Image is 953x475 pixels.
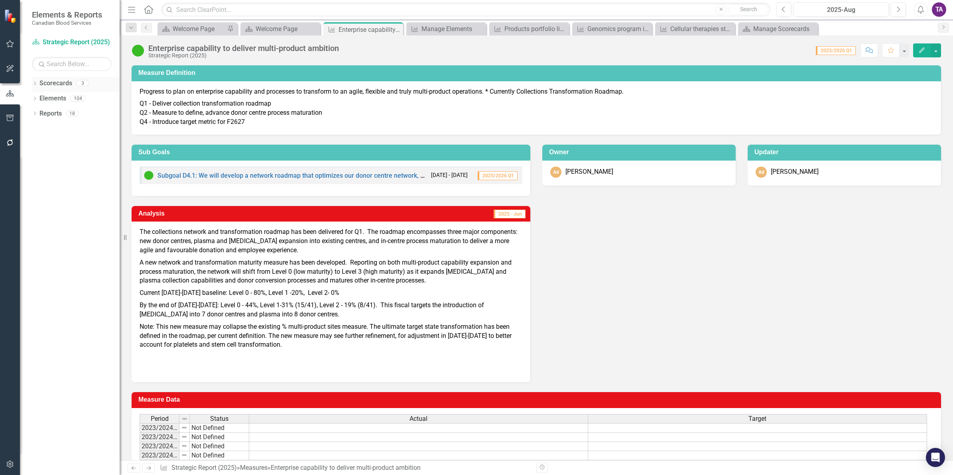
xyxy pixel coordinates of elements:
img: 8DAGhfEEPCf229AAAAAElFTkSuQmCC [181,443,187,449]
td: 2024/2025 Q1 [140,460,179,469]
a: Genomics program investment plan completion status [574,24,650,34]
td: Not Defined [190,423,249,433]
td: Not Defined [190,433,249,442]
div: [PERSON_NAME] [771,167,819,177]
img: On Target [144,171,154,180]
button: Search [729,4,768,15]
div: 104 [70,95,86,102]
div: Ad [756,167,767,178]
h3: Updater [754,149,937,156]
img: 8DAGhfEEPCf229AAAAAElFTkSuQmCC [181,452,187,458]
div: Manage Scorecards [753,24,816,34]
div: Welcome Page [256,24,318,34]
div: 3 [76,80,89,87]
span: Target [748,415,766,422]
span: Elements & Reports [32,10,102,20]
span: Period [151,415,169,422]
a: Measures [240,464,268,471]
p: The collections network and transformation roadmap has been delivered for Q1. The roadmap encompa... [140,228,522,257]
p: Current [DATE]-[DATE] baseline: Level 0 - 80%, Level 1 -20%, Level 2- 0% [140,287,522,299]
div: Genomics program investment plan completion status [587,24,650,34]
div: Ad [550,167,561,178]
p: By the end of [DATE]-[DATE]: Level 0 - 44%, Level 1-31% (15/41), Level 2 - 19% (8/41). This fisca... [140,299,522,321]
span: 2025 - Jun [494,210,526,218]
div: Cellular therapies strategy completion status [670,24,733,34]
td: Not Defined [190,460,249,469]
a: Strategic Report (2025) [171,464,237,471]
h3: Analysis [138,210,311,217]
td: Not Defined [190,442,249,451]
a: Elements [39,94,66,103]
a: Welcome Page [159,24,225,34]
p: Note: This new measure may collapse the existing % multi-product sites measure. The ultimate targ... [140,321,522,351]
img: 8DAGhfEEPCf229AAAAAElFTkSuQmCC [181,434,187,440]
a: Welcome Page [242,24,318,34]
button: TA [932,2,946,17]
img: 8DAGhfEEPCf229AAAAAElFTkSuQmCC [181,424,187,431]
td: 2023/2024 Q1 [140,423,179,433]
span: 2025/2026 Q1 [478,171,518,180]
span: Search [740,6,757,12]
p: Progress to plan on enterprise capability and processes to transform to an agile, flexible and tr... [140,87,933,98]
div: Products portfolio lifecycle index [504,24,567,34]
td: 2023/2024 Q3 [140,442,179,451]
div: » » [160,463,530,473]
div: Welcome Page [173,24,225,34]
div: Strategic Report (2025) [148,53,339,59]
input: Search ClearPoint... [161,3,770,17]
span: Status [210,415,228,422]
span: 2025/2026 Q1 [816,46,856,55]
h3: Measure Data [138,396,937,403]
span: Actual [410,415,427,422]
a: Cellular therapies strategy completion status [657,24,733,34]
img: ClearPoint Strategy [4,9,18,23]
div: [PERSON_NAME] [565,167,613,177]
div: Enterprise capability to deliver multi-product ambition [271,464,421,471]
small: [DATE] - [DATE] [431,171,468,179]
a: Manage Scorecards [740,24,816,34]
input: Search Below... [32,57,112,71]
h3: Owner [549,149,732,156]
h3: Sub Goals [138,149,526,156]
a: Products portfolio lifecycle index [491,24,567,34]
p: Q1 - Deliver collection transformation roadmap Q2 - Measure to define, advance donor centre proce... [140,98,933,127]
img: On Target [132,44,144,57]
td: 2023/2024 Q4 [140,451,179,460]
p: A new network and transformation maturity measure has been developed. Reporting on both multi-pro... [140,257,522,287]
div: Enterprise capability to deliver multi-product ambition [339,25,401,35]
h3: Measure Definition [138,69,937,77]
div: 18 [66,110,79,117]
td: 2023/2024 Q2 [140,433,179,442]
div: Open Intercom Messenger [926,448,945,467]
div: Manage Elements [421,24,484,34]
div: 2025-Aug [796,5,886,15]
button: 2025-Aug [794,2,889,17]
a: Manage Elements [408,24,484,34]
a: Strategic Report (2025) [32,38,112,47]
a: Scorecards [39,79,72,88]
td: Not Defined [190,451,249,460]
a: Subgoal D4.1: We will develop a network roadmap that optimizes our donor centre network, consider... [158,172,591,179]
img: 8DAGhfEEPCf229AAAAAElFTkSuQmCC [181,416,188,422]
div: Enterprise capability to deliver multi-product ambition [148,44,339,53]
small: Canadian Blood Services [32,20,102,26]
a: Reports [39,109,62,118]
